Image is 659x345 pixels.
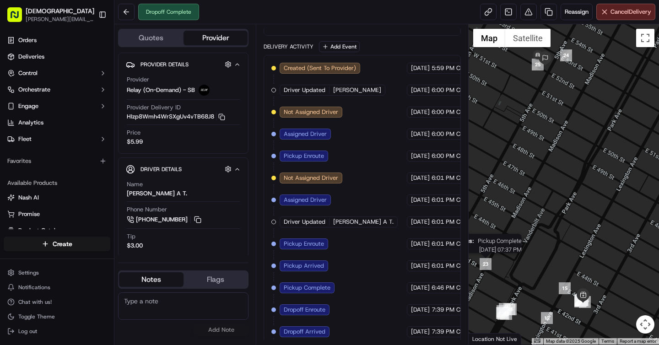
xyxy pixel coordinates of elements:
[579,296,591,308] div: 2
[432,64,468,72] span: 5:59 PM CDT
[4,296,110,308] button: Chat with us!
[411,108,430,116] span: [DATE]
[432,306,468,314] span: 7:39 PM CDT
[18,180,70,189] span: Knowledge Base
[127,205,167,214] span: Phone Number
[9,87,26,104] img: 1736555255976-a54dd68f-1ca7-489b-9aae-adbdc363a1c4
[4,281,110,294] button: Notifications
[432,86,468,94] span: 6:00 PM CDT
[18,142,26,150] img: 1736555255976-a54dd68f-1ca7-489b-9aae-adbdc363a1c4
[472,246,521,253] span: [DATE] 07:37 PM
[140,166,182,173] span: Driver Details
[432,240,468,248] span: 6:01 PM CDT
[18,36,37,44] span: Orders
[477,237,521,244] span: Pickup Complete
[19,87,36,104] img: 4920774857489_3d7f54699973ba98c624_72.jpg
[26,16,94,23] button: [PERSON_NAME][EMAIL_ADDRESS][DOMAIN_NAME]
[284,240,324,248] span: Pickup Enroute
[18,328,37,335] span: Log out
[455,237,474,244] span: Status :
[432,328,468,336] span: 7:39 PM CDT
[91,202,111,209] span: Pylon
[432,108,468,116] span: 6:00 PM CDT
[18,53,44,61] span: Deliveries
[319,41,360,52] button: Add Event
[432,218,468,226] span: 6:01 PM CDT
[127,138,143,146] span: $5.99
[24,59,165,69] input: Got a question? Start typing here...
[127,215,203,225] a: [PHONE_NUMBER]
[7,194,107,202] a: Nash AI
[127,86,195,94] span: Relay (On-Demand) - SB
[473,29,505,47] button: Show street map
[184,272,248,287] button: Flags
[411,174,430,182] span: [DATE]
[284,152,324,160] span: Pickup Enroute
[4,237,110,251] button: Create
[284,174,338,182] span: Not Assigned Driver
[26,6,94,16] button: [DEMOGRAPHIC_DATA]
[636,315,654,334] button: Map camera controls
[4,82,110,97] button: Orchestrate
[4,99,110,113] button: Engage
[18,86,50,94] span: Orchestrate
[432,262,468,270] span: 6:01 PM CDT
[596,4,655,20] button: CancelDelivery
[411,306,430,314] span: [DATE]
[469,333,521,345] div: Location Not Live
[4,66,110,81] button: Control
[480,258,492,270] div: 23
[546,339,596,344] span: Map data ©2025 Google
[574,296,586,307] div: 11
[9,119,61,126] div: Past conversations
[18,119,43,127] span: Analytics
[411,328,430,336] span: [DATE]
[127,180,143,189] span: Name
[411,196,430,204] span: [DATE]
[4,154,110,168] div: Favorites
[76,142,79,149] span: •
[65,202,111,209] a: Powered byPylon
[18,269,39,276] span: Settings
[4,207,110,221] button: Promise
[4,49,110,64] a: Deliveries
[199,85,210,96] img: relay_logo_black.png
[532,59,544,70] div: 25
[127,232,135,241] span: Tip
[284,196,327,204] span: Assigned Driver
[156,90,167,101] button: Start new chat
[534,339,540,343] button: Keyboard shortcuts
[140,61,189,68] span: Provider Details
[18,313,55,320] span: Toggle Theme
[127,242,143,250] div: $3.00
[505,303,517,315] div: 16
[636,29,654,47] button: Toggle fullscreen view
[471,333,501,345] img: Google
[575,294,587,306] div: 8
[74,176,151,193] a: 💻API Documentation
[127,129,140,137] span: Price
[18,210,40,218] span: Promise
[411,130,430,138] span: [DATE]
[411,218,430,226] span: [DATE]
[411,240,430,248] span: [DATE]
[9,133,24,148] img: Grace Nketiah
[505,29,551,47] button: Show satellite imagery
[4,325,110,338] button: Log out
[601,339,614,344] a: Terms (opens in new tab)
[432,196,468,204] span: 6:01 PM CDT
[497,305,508,317] div: 21
[18,194,39,202] span: Nash AI
[496,307,508,319] div: 19
[574,295,586,307] div: 10
[610,8,651,16] span: Cancel Delivery
[411,64,430,72] span: [DATE]
[284,328,325,336] span: Dropoff Arrived
[127,103,181,112] span: Provider Delivery ID
[4,176,110,190] div: Available Products
[284,64,356,72] span: Created (Sent To Provider)
[41,97,126,104] div: We're available if you need us!
[284,108,338,116] span: Not Assigned Driver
